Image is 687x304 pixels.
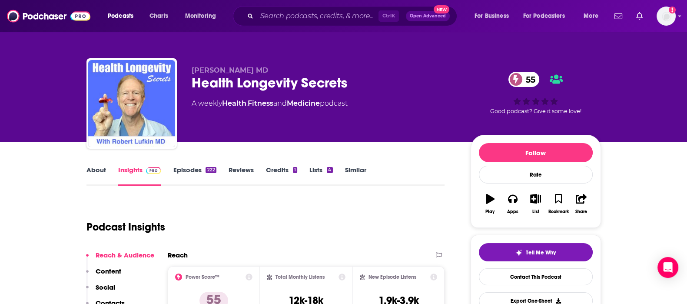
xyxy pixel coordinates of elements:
[273,99,287,107] span: and
[524,188,547,220] button: List
[7,8,90,24] img: Podchaser - Follow, Share and Rate Podcasts
[293,167,297,173] div: 1
[490,108,581,114] span: Good podcast? Give it some love!
[86,166,106,186] a: About
[548,209,568,214] div: Bookmark
[368,274,416,280] h2: New Episode Listens
[222,99,246,107] a: Health
[523,10,565,22] span: For Podcasters
[275,274,325,280] h2: Total Monthly Listens
[96,283,115,291] p: Social
[146,167,161,174] img: Podchaser Pro
[501,188,524,220] button: Apps
[168,251,188,259] h2: Reach
[532,209,539,214] div: List
[345,166,366,186] a: Similar
[410,14,446,18] span: Open Advanced
[309,166,332,186] a: Lists4
[517,72,540,87] span: 55
[185,10,216,22] span: Monitoring
[88,60,175,147] img: Health Longevity Secrets
[633,9,646,23] a: Show notifications dropdown
[669,7,676,13] svg: Add a profile image
[526,249,556,256] span: Tell Me Why
[287,99,320,107] a: Medicine
[657,7,676,26] img: User Profile
[575,209,587,214] div: Share
[577,9,609,23] button: open menu
[241,6,465,26] div: Search podcasts, credits, & more...
[479,243,593,261] button: tell me why sparkleTell Me Why
[108,10,133,22] span: Podcasts
[479,188,501,220] button: Play
[475,10,509,22] span: For Business
[468,9,520,23] button: open menu
[485,209,495,214] div: Play
[144,9,173,23] a: Charts
[471,66,601,120] div: 55Good podcast? Give it some love!
[248,99,273,107] a: Fitness
[206,167,216,173] div: 222
[479,143,593,162] button: Follow
[570,188,592,220] button: Share
[246,99,248,107] span: ,
[378,10,399,22] span: Ctrl K
[173,166,216,186] a: Episodes222
[657,7,676,26] span: Logged in as nicole.koremenos
[611,9,626,23] a: Show notifications dropdown
[657,7,676,26] button: Show profile menu
[118,166,161,186] a: InsightsPodchaser Pro
[86,283,115,299] button: Social
[229,166,254,186] a: Reviews
[192,98,348,109] div: A weekly podcast
[96,267,121,275] p: Content
[96,251,154,259] p: Reach & Audience
[515,249,522,256] img: tell me why sparkle
[657,257,678,278] div: Open Intercom Messenger
[518,9,577,23] button: open menu
[186,274,219,280] h2: Power Score™
[86,251,154,267] button: Reach & Audience
[507,209,518,214] div: Apps
[479,166,593,184] div: Rate
[179,9,227,23] button: open menu
[547,188,570,220] button: Bookmark
[86,220,165,234] h1: Podcast Insights
[584,10,598,22] span: More
[86,267,121,283] button: Content
[434,5,449,13] span: New
[192,66,268,74] span: [PERSON_NAME] MD
[327,167,332,173] div: 4
[266,166,297,186] a: Credits1
[479,268,593,285] a: Contact This Podcast
[508,72,540,87] a: 55
[102,9,145,23] button: open menu
[406,11,450,21] button: Open AdvancedNew
[257,9,378,23] input: Search podcasts, credits, & more...
[149,10,168,22] span: Charts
